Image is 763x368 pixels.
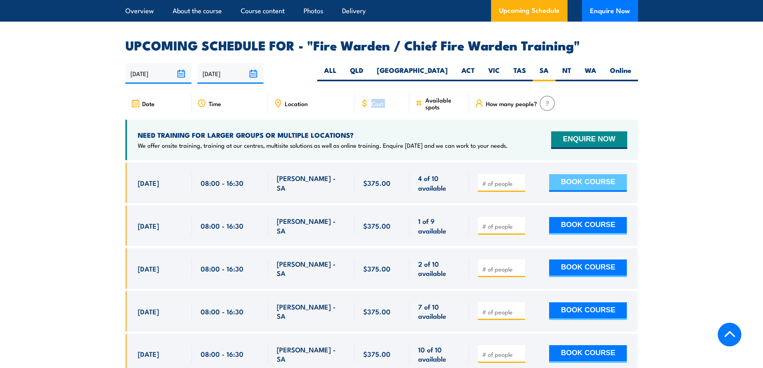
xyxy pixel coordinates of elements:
label: ALL [317,66,343,81]
label: TAS [507,66,533,81]
span: [DATE] [138,221,159,230]
span: 08:00 - 16:30 [201,307,244,316]
button: BOOK COURSE [549,345,627,363]
span: [DATE] [138,349,159,358]
span: 7 of 10 available [418,302,460,321]
span: [PERSON_NAME] - SA [277,345,346,364]
span: $375.00 [363,221,391,230]
span: Cost [371,100,383,107]
span: $375.00 [363,349,391,358]
span: [PERSON_NAME] - SA [277,216,346,235]
span: $375.00 [363,178,391,187]
button: ENQUIRE NOW [551,131,627,149]
span: [DATE] [138,307,159,316]
label: WA [578,66,603,81]
button: BOOK COURSE [549,174,627,192]
span: 1 of 9 available [418,216,460,235]
span: $375.00 [363,264,391,273]
label: [GEOGRAPHIC_DATA] [370,66,455,81]
input: # of people [482,265,522,273]
input: From date [125,63,191,84]
span: [PERSON_NAME] - SA [277,302,346,321]
span: 10 of 10 available [418,345,460,364]
span: Available spots [425,97,463,110]
span: Location [285,100,308,107]
label: NT [556,66,578,81]
button: BOOK COURSE [549,217,627,235]
h2: UPCOMING SCHEDULE FOR - "Fire Warden / Chief Fire Warden Training" [125,39,638,50]
span: 08:00 - 16:30 [201,349,244,358]
span: [PERSON_NAME] - SA [277,259,346,278]
span: Time [209,100,221,107]
label: ACT [455,66,481,81]
input: # of people [482,222,522,230]
span: [DATE] [138,264,159,273]
input: # of people [482,179,522,187]
input: To date [197,63,264,84]
span: [PERSON_NAME] - SA [277,173,346,192]
label: QLD [343,66,370,81]
span: 08:00 - 16:30 [201,264,244,273]
span: [DATE] [138,178,159,187]
label: SA [533,66,556,81]
button: BOOK COURSE [549,302,627,320]
input: # of people [482,308,522,316]
span: 2 of 10 available [418,259,460,278]
span: 08:00 - 16:30 [201,221,244,230]
h4: NEED TRAINING FOR LARGER GROUPS OR MULTIPLE LOCATIONS? [138,131,508,139]
span: Date [142,100,155,107]
span: $375.00 [363,307,391,316]
label: VIC [481,66,507,81]
p: We offer onsite training, training at our centres, multisite solutions as well as online training... [138,141,508,149]
span: 4 of 10 available [418,173,460,192]
label: Online [603,66,638,81]
span: 08:00 - 16:30 [201,178,244,187]
button: BOOK COURSE [549,259,627,277]
span: How many people? [486,100,537,107]
input: # of people [482,350,522,358]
